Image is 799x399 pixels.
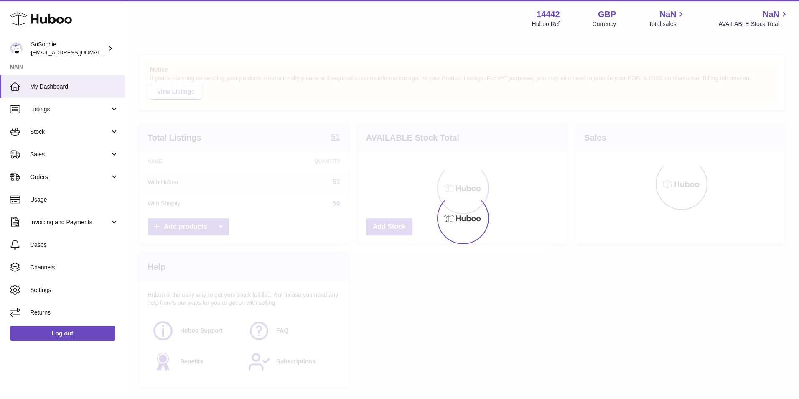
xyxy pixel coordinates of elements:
a: NaN AVAILABLE Stock Total [718,9,789,28]
div: Currency [593,20,616,28]
span: Stock [30,128,110,136]
span: Settings [30,286,119,294]
span: My Dashboard [30,83,119,91]
span: Returns [30,309,119,317]
span: Sales [30,151,110,159]
span: NaN [763,9,779,20]
strong: 14442 [537,9,560,20]
div: Huboo Ref [532,20,560,28]
span: Usage [30,196,119,204]
span: Invoicing and Payments [30,218,110,226]
span: Listings [30,105,110,113]
span: Orders [30,173,110,181]
a: NaN Total sales [649,9,686,28]
span: NaN [659,9,676,20]
div: SoSophie [31,41,106,56]
span: [EMAIL_ADDRESS][DOMAIN_NAME] [31,49,123,56]
span: Cases [30,241,119,249]
a: Log out [10,326,115,341]
img: internalAdmin-14442@internal.huboo.com [10,42,23,55]
strong: GBP [598,9,616,20]
span: Channels [30,263,119,271]
span: Total sales [649,20,686,28]
span: AVAILABLE Stock Total [718,20,789,28]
